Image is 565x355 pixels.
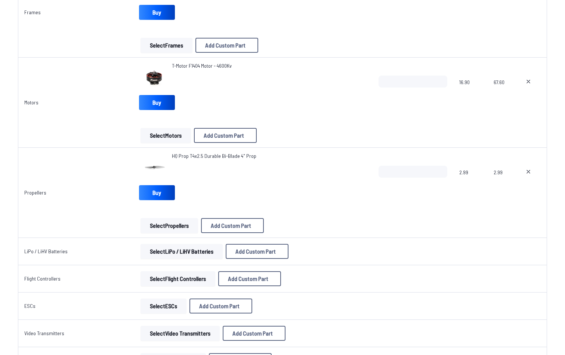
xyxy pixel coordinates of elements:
button: SelectFlight Controllers [141,271,215,286]
span: Add Custom Part [235,248,276,254]
button: Add Custom Part [226,244,288,259]
a: SelectFlight Controllers [139,271,217,286]
a: Motors [24,99,38,105]
button: SelectESCs [141,299,186,313]
button: SelectPropellers [141,218,198,233]
button: SelectFrames [141,38,192,53]
span: Add Custom Part [211,223,251,229]
span: Add Custom Part [232,330,273,336]
button: SelectVideo Transmitters [141,326,220,341]
a: Buy [139,185,175,200]
a: SelectPropellers [139,218,200,233]
a: Propellers [24,189,46,196]
button: SelectLiPo / LiHV Batteries [141,244,223,259]
a: Flight Controllers [24,275,61,282]
a: T-Motor F1404 Motor - 4600Kv [172,62,232,70]
a: SelectVideo Transmitters [139,326,221,341]
a: Buy [139,5,175,20]
img: image [139,62,169,92]
button: Add Custom Part [194,128,257,143]
span: 67.60 [494,76,507,111]
a: Frames [24,9,41,15]
button: Add Custom Part [189,299,252,313]
a: Video Transmitters [24,330,64,336]
button: Add Custom Part [218,271,281,286]
button: Add Custom Part [223,326,285,341]
a: SelectMotors [139,128,192,143]
span: Add Custom Part [205,42,246,48]
a: SelectLiPo / LiHV Batteries [139,244,224,259]
span: 16.90 [459,76,482,111]
a: SelectESCs [139,299,188,313]
button: Add Custom Part [201,218,264,233]
img: image [139,152,169,182]
span: Add Custom Part [228,276,268,282]
a: SelectFrames [139,38,194,53]
a: Buy [139,95,175,110]
span: Add Custom Part [204,132,244,138]
a: HQ Prop T4x2.5 Durable Bi-Blade 4" Prop [172,152,256,160]
a: ESCs [24,303,35,309]
button: SelectMotors [141,128,191,143]
a: LiPo / LiHV Batteries [24,248,68,254]
span: Add Custom Part [199,303,240,309]
span: 2.99 [494,166,507,202]
span: HQ Prop T4x2.5 Durable Bi-Blade 4" Prop [172,153,256,159]
span: 2.99 [459,166,482,202]
span: T-Motor F1404 Motor - 4600Kv [172,62,232,69]
button: Add Custom Part [195,38,258,53]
